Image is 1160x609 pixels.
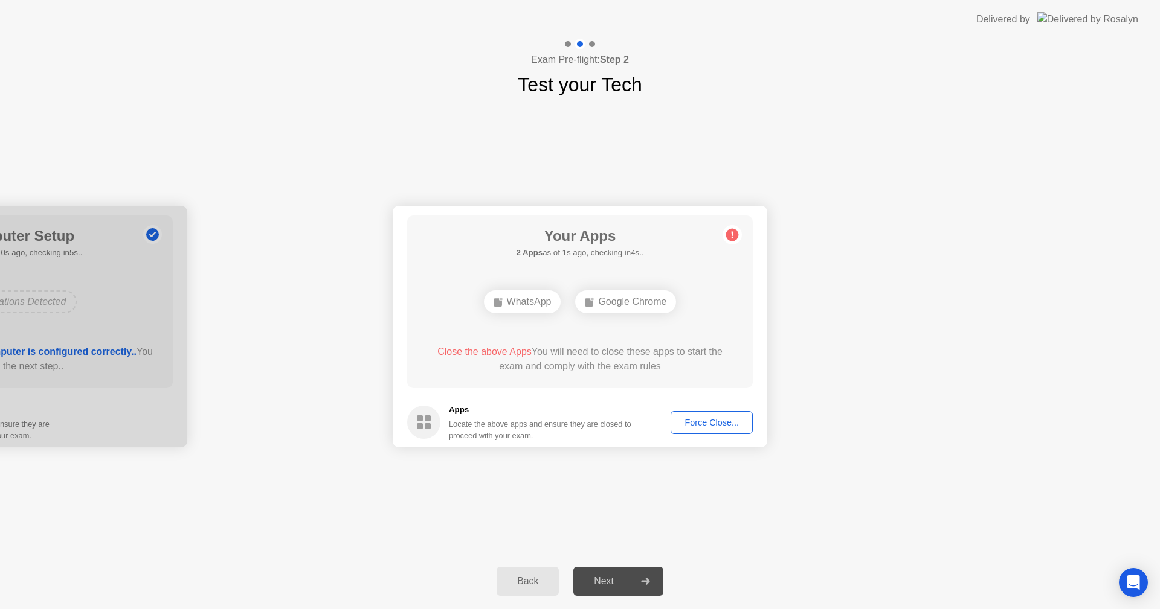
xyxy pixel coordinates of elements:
[518,70,642,99] h1: Test your Tech
[516,225,643,247] h1: Your Apps
[516,247,643,259] h5: as of 1s ago, checking in4s..
[449,404,632,416] h5: Apps
[497,567,559,596] button: Back
[437,346,532,357] span: Close the above Apps
[1037,12,1138,26] img: Delivered by Rosalyn
[425,345,736,374] div: You will need to close these apps to start the exam and comply with the exam rules
[671,411,753,434] button: Force Close...
[600,54,629,65] b: Step 2
[531,53,629,67] h4: Exam Pre-flight:
[577,576,631,587] div: Next
[573,567,663,596] button: Next
[516,248,543,257] b: 2 Apps
[484,290,561,313] div: WhatsApp
[675,418,749,427] div: Force Close...
[575,290,676,313] div: Google Chrome
[449,418,632,441] div: Locate the above apps and ensure they are closed to proceed with your exam.
[500,576,555,587] div: Back
[1119,568,1148,597] div: Open Intercom Messenger
[976,12,1030,27] div: Delivered by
